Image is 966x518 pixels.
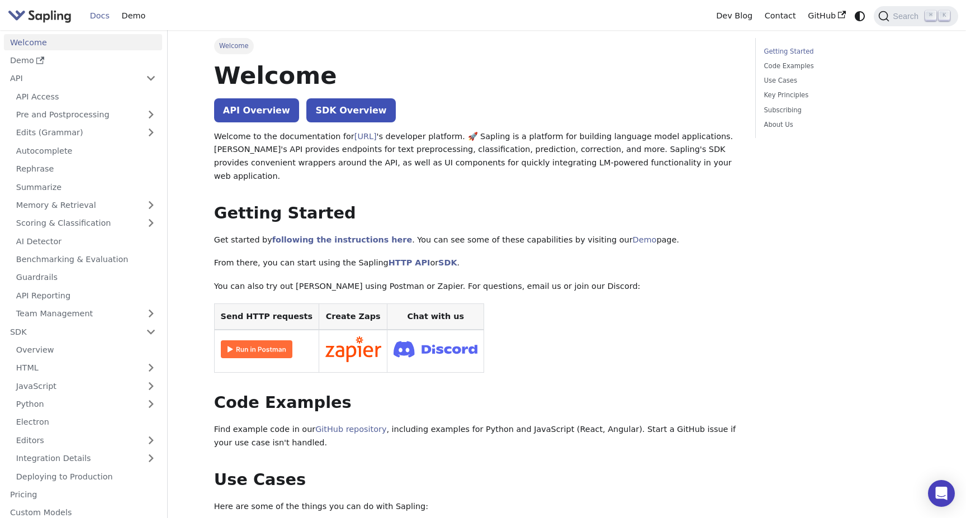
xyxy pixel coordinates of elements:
a: Getting Started [764,46,916,57]
a: API Reporting [10,287,162,303]
button: Search (Command+K) [874,6,958,26]
a: Demo [116,7,151,25]
a: Pricing [4,487,162,503]
a: Demo [633,235,657,244]
a: Guardrails [10,269,162,286]
th: Create Zaps [319,303,387,330]
a: Autocomplete [10,142,162,159]
h1: Welcome [214,60,740,91]
a: Deploying to Production [10,468,162,484]
a: Dev Blog [710,7,758,25]
a: Overview [10,342,162,358]
button: Collapse sidebar category 'SDK' [140,324,162,340]
th: Chat with us [387,303,484,330]
kbd: K [939,11,950,21]
a: Docs [84,7,116,25]
a: Rephrase [10,161,162,177]
img: Sapling.ai [8,8,72,24]
p: Get started by . You can see some of these capabilities by visiting our page. [214,234,740,247]
a: API Overview [214,98,299,122]
button: Collapse sidebar category 'API' [140,70,162,87]
a: SDK [4,324,140,340]
th: Send HTTP requests [214,303,319,330]
a: Memory & Retrieval [10,197,162,213]
a: JavaScript [10,378,162,394]
a: GitHub repository [315,425,386,434]
a: API Access [10,88,162,104]
a: [URL] [354,132,377,141]
p: You can also try out [PERSON_NAME] using Postman or Zapier. For questions, email us or join our D... [214,280,740,293]
h2: Code Examples [214,393,740,413]
a: Python [10,396,162,412]
a: Integration Details [10,450,162,467]
a: HTML [10,360,162,376]
p: From there, you can start using the Sapling or . [214,256,740,270]
a: Summarize [10,179,162,195]
a: Team Management [10,306,162,322]
button: Switch between dark and light mode (currently system mode) [852,8,868,24]
p: Find example code in our , including examples for Python and JavaScript (React, Angular). Start a... [214,423,740,450]
a: GitHub [802,7,851,25]
a: Key Principles [764,90,916,101]
a: About Us [764,120,916,130]
a: SDK Overview [306,98,395,122]
h2: Getting Started [214,203,740,224]
span: Search [889,12,925,21]
p: Here are some of the things you can do with Sapling: [214,500,740,514]
a: Contact [759,7,802,25]
a: HTTP API [389,258,430,267]
kbd: ⌘ [925,11,936,21]
a: Benchmarking & Evaluation [10,251,162,268]
a: following the instructions here [272,235,412,244]
span: Welcome [214,38,254,54]
a: Electron [10,414,162,430]
a: Scoring & Classification [10,215,162,231]
a: AI Detector [10,233,162,249]
a: Demo [4,53,162,69]
a: Editors [10,432,140,448]
a: Sapling.ai [8,8,75,24]
a: Code Examples [764,61,916,72]
p: Welcome to the documentation for 's developer platform. 🚀 Sapling is a platform for building lang... [214,130,740,183]
a: SDK [438,258,457,267]
img: Connect in Zapier [325,336,381,362]
a: API [4,70,140,87]
a: Subscribing [764,105,916,116]
a: Use Cases [764,75,916,86]
button: Expand sidebar category 'Editors' [140,432,162,448]
a: Pre and Postprocessing [10,107,162,123]
h2: Use Cases [214,470,740,490]
a: Welcome [4,34,162,50]
nav: Breadcrumbs [214,38,740,54]
div: Open Intercom Messenger [928,480,955,507]
img: Join Discord [394,338,477,360]
a: Edits (Grammar) [10,125,162,141]
img: Run in Postman [221,340,292,358]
